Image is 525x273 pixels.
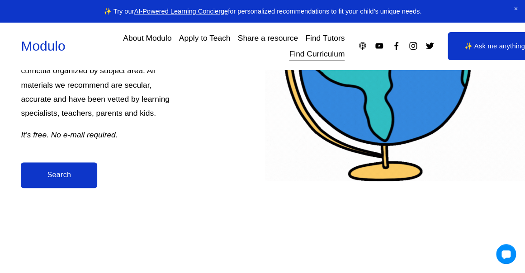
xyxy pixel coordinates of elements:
[425,41,435,51] a: Twitter
[392,41,401,51] a: Facebook
[21,130,118,139] em: It’s free. No e-mail required.
[305,30,345,46] a: Find Tutors
[21,162,97,188] a: Search
[123,30,171,46] a: About Modulo
[179,30,231,46] a: Apply to Teach
[238,30,298,46] a: Share a resource
[374,41,384,51] a: YouTube
[289,46,345,62] a: Find Curriculum
[408,41,418,51] a: Instagram
[134,8,228,15] a: AI-Powered Learning Concierge
[358,41,367,51] a: Apple Podcasts
[21,38,65,53] a: Modulo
